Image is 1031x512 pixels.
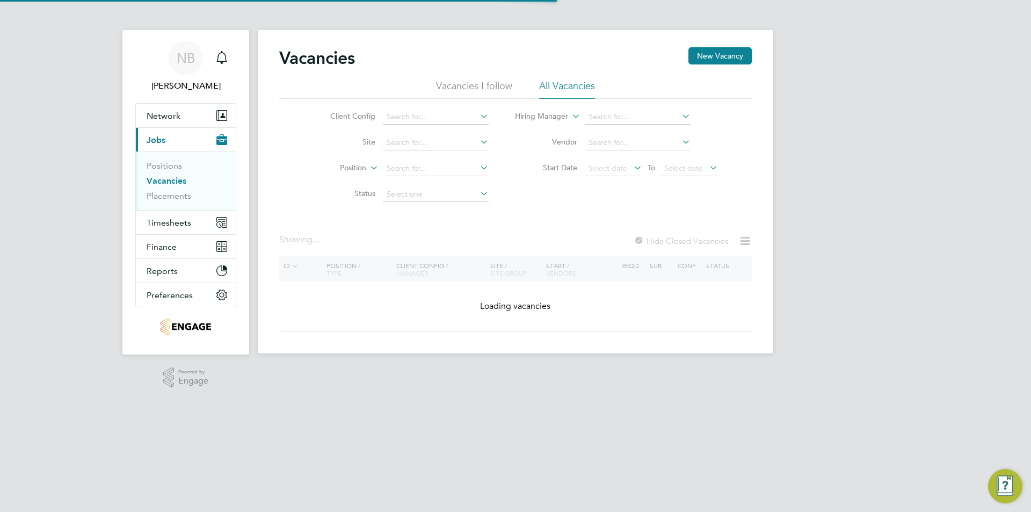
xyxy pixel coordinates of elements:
[147,266,178,276] span: Reports
[122,30,249,355] nav: Main navigation
[383,161,489,176] input: Search for...
[688,47,752,64] button: New Vacancy
[506,111,568,122] label: Hiring Manager
[136,128,236,152] button: Jobs
[136,283,236,307] button: Preferences
[147,290,193,300] span: Preferences
[136,104,236,127] button: Network
[304,163,366,174] label: Position
[314,137,375,147] label: Site
[383,110,489,125] input: Search for...
[515,163,577,172] label: Start Date
[313,234,319,245] span: ...
[178,367,208,377] span: Powered by
[147,176,186,186] a: Vacancies
[136,235,236,258] button: Finance
[147,161,182,171] a: Positions
[383,135,489,150] input: Search for...
[136,211,236,234] button: Timesheets
[136,259,236,283] button: Reports
[314,189,375,198] label: Status
[634,236,728,246] label: Hide Closed Vacancies
[314,111,375,121] label: Client Config
[178,377,208,386] span: Engage
[136,152,236,210] div: Jobs
[988,469,1022,503] button: Engage Resource Center
[135,41,236,92] a: NB[PERSON_NAME]
[147,218,191,228] span: Timesheets
[163,367,209,388] a: Powered byEngage
[585,110,691,125] input: Search for...
[147,111,180,121] span: Network
[585,135,691,150] input: Search for...
[539,80,595,99] li: All Vacancies
[135,318,236,335] a: Go to home page
[279,47,355,69] h2: Vacancies
[135,80,236,92] span: Nick Briant
[177,51,195,65] span: NB
[664,163,703,173] span: Select date
[147,191,191,201] a: Placements
[279,234,321,246] div: Showing
[515,137,577,147] label: Vendor
[589,163,627,173] span: Select date
[436,80,512,99] li: Vacancies I follow
[161,318,210,335] img: jambo-logo-retina.png
[644,161,658,175] span: To
[147,242,177,252] span: Finance
[383,187,489,202] input: Select one
[147,135,165,145] span: Jobs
